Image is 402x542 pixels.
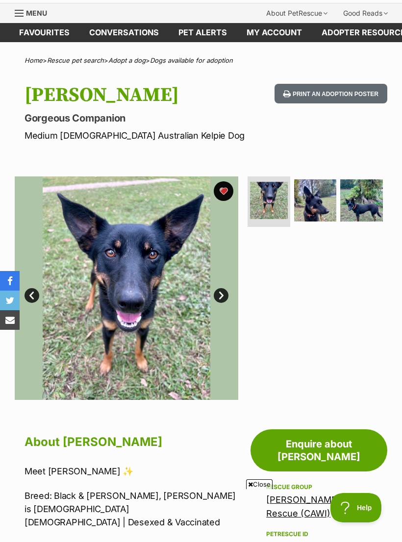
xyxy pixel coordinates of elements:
button: Print an adoption poster [275,84,387,104]
div: Good Reads [336,3,395,23]
p: Meet [PERSON_NAME] ✨ [25,465,238,478]
a: Pet alerts [169,23,237,42]
p: Medium [DEMOGRAPHIC_DATA] Australian Kelpie Dog [25,129,248,142]
a: My account [237,23,312,42]
button: favourite [214,181,233,201]
div: About PetRescue [259,3,334,23]
a: Next [214,288,228,303]
a: Favourites [9,23,79,42]
p: Gorgeous Companion [25,111,248,125]
a: Prev [25,288,39,303]
a: Enquire about [PERSON_NAME] [251,429,387,471]
a: Adopt a dog [108,56,146,64]
img: Photo of Bessie [340,179,383,222]
a: Menu [15,3,54,21]
a: Rescue pet search [47,56,104,64]
a: Dogs available for adoption [150,56,233,64]
img: Photo of Bessie [15,176,238,400]
h1: [PERSON_NAME] [25,84,248,106]
img: Photo of Bessie [250,182,288,220]
a: conversations [79,23,169,42]
iframe: Advertisement [23,493,379,537]
span: Close [246,479,273,489]
iframe: Help Scout Beacon - Open [330,493,382,522]
div: Rescue group [266,483,372,491]
img: Photo of Bessie [294,179,337,222]
h2: About [PERSON_NAME] [25,431,238,453]
span: Menu [26,9,47,17]
a: Home [25,56,43,64]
